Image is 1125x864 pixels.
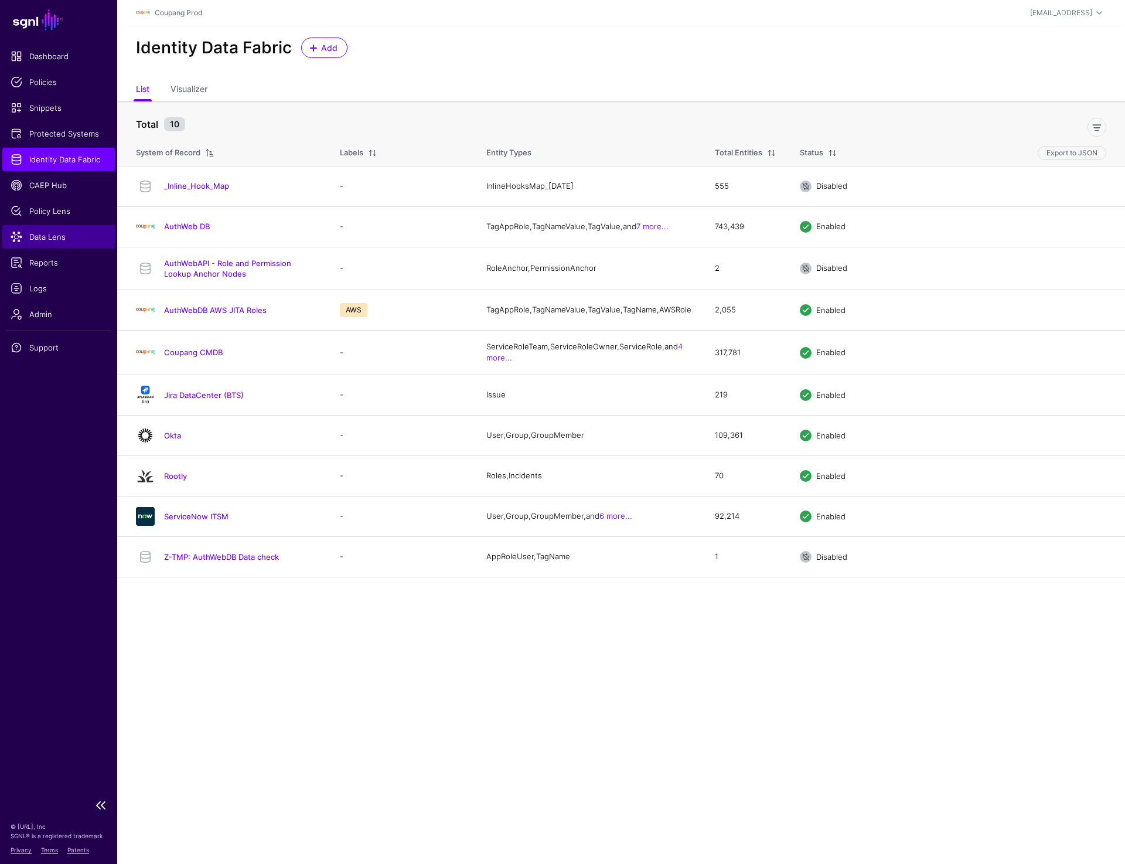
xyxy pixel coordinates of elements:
[636,222,669,231] a: 7 more...
[11,179,107,191] span: CAEP Hub
[703,375,788,415] td: 219
[136,426,155,445] img: svg+xml;base64,PHN2ZyB3aWR0aD0iNjQiIGhlaWdodD0iNjQiIHZpZXdCb3g9IjAgMCA2NCA2NCIgZmlsbD0ibm9uZSIgeG...
[816,222,846,231] span: Enabled
[11,231,107,243] span: Data Lens
[2,225,115,249] a: Data Lens
[164,117,185,131] small: 10
[164,390,244,400] a: Jira DataCenter (BTS)
[41,846,58,853] a: Terms
[475,496,703,536] td: User, Group, GroupMember, and
[328,330,475,375] td: -
[164,471,187,481] a: Rootly
[164,305,267,315] a: AuthWebDB AWS JITA Roles
[136,386,155,404] img: svg+xml;base64,PHN2ZyB3aWR0aD0iMTQxIiBoZWlnaHQ9IjE2NCIgdmlld0JveD0iMCAwIDE0MSAxNjQiIGZpbGw9Im5vbm...
[11,128,107,140] span: Protected Systems
[816,552,847,561] span: Disabled
[164,348,223,357] a: Coupang CMDB
[320,42,339,54] span: Add
[11,102,107,114] span: Snippets
[703,290,788,330] td: 2,055
[11,257,107,268] span: Reports
[703,330,788,375] td: 317,781
[800,147,823,159] div: Status
[11,342,107,353] span: Support
[816,390,846,399] span: Enabled
[703,415,788,455] td: 109,361
[164,552,279,562] a: Z-TMP: AuthWebDB Data check
[475,375,703,415] td: Issue
[816,181,847,191] span: Disabled
[136,147,200,159] div: System of Record
[136,217,155,236] img: svg+xml;base64,PHN2ZyBpZD0iTG9nbyIgeG1sbnM9Imh0dHA6Ly93d3cudzMub3JnLzIwMDAvc3ZnIiB3aWR0aD0iMTIxLj...
[2,251,115,274] a: Reports
[155,8,202,17] a: Coupang Prod
[171,79,207,101] a: Visualizer
[136,507,155,526] img: svg+xml;base64,PHN2ZyB3aWR0aD0iNjQiIGhlaWdodD0iNjQiIHZpZXdCb3g9IjAgMCA2NCA2NCIgZmlsbD0ibm9uZSIgeG...
[136,118,158,130] strong: Total
[475,206,703,247] td: TagAppRole, TagNameValue, TagValue, and
[2,96,115,120] a: Snippets
[164,258,291,278] a: AuthWebAPI - Role and Permission Lookup Anchor Nodes
[136,6,150,20] img: svg+xml;base64,PHN2ZyBpZD0iTG9nbyIgeG1sbnM9Imh0dHA6Ly93d3cudzMub3JnLzIwMDAvc3ZnIiB3aWR0aD0iMTIxLj...
[703,166,788,206] td: 555
[164,222,210,231] a: AuthWeb DB
[816,471,846,480] span: Enabled
[816,430,846,440] span: Enabled
[1038,146,1106,160] button: Export to JSON
[475,415,703,455] td: User, Group, GroupMember
[328,375,475,415] td: -
[136,301,155,319] img: svg+xml;base64,PHN2ZyBpZD0iTG9nbyIgeG1sbnM9Imh0dHA6Ly93d3cudzMub3JnLzIwMDAvc3ZnIiB3aWR0aD0iMTIxLj...
[475,455,703,496] td: Roles, Incidents
[340,303,367,317] span: AWS
[11,846,32,853] a: Privacy
[2,45,115,68] a: Dashboard
[475,290,703,330] td: TagAppRole, TagNameValue, TagValue, TagName, AWSRole
[816,263,847,273] span: Disabled
[715,147,762,159] div: Total Entities
[328,536,475,577] td: -
[136,467,155,485] img: svg+xml;base64,PHN2ZyB3aWR0aD0iMjQiIGhlaWdodD0iMjQiIHZpZXdCb3g9IjAgMCAyNCAyNCIgZmlsbD0ibm9uZSIgeG...
[164,512,229,521] a: ServiceNow ITSM
[475,330,703,375] td: ServiceRoleTeam, ServiceRoleOwner, ServiceRole, and
[136,343,155,362] img: svg+xml;base64,PHN2ZyBpZD0iTG9nbyIgeG1sbnM9Imh0dHA6Ly93d3cudzMub3JnLzIwMDAvc3ZnIiB3aWR0aD0iMTIxLj...
[2,148,115,171] a: Identity Data Fabric
[11,308,107,320] span: Admin
[2,122,115,145] a: Protected Systems
[136,38,292,58] h2: Identity Data Fabric
[2,70,115,94] a: Policies
[328,206,475,247] td: -
[475,536,703,577] td: AppRoleUser, TagName
[301,38,347,58] a: Add
[328,496,475,536] td: -
[703,247,788,290] td: 2
[164,181,229,191] a: _Inline_Hook_Map
[816,348,846,357] span: Enabled
[11,205,107,217] span: Policy Lens
[11,76,107,88] span: Policies
[816,305,846,314] span: Enabled
[11,283,107,294] span: Logs
[2,174,115,197] a: CAEP Hub
[599,511,632,521] a: 6 more...
[328,455,475,496] td: -
[486,148,531,157] span: Entity Types
[475,166,703,206] td: InlineHooksMap_[DATE]
[67,846,89,853] a: Patents
[136,79,149,101] a: List
[340,147,363,159] div: Labels
[328,415,475,455] td: -
[164,431,181,440] a: Okta
[11,50,107,62] span: Dashboard
[703,455,788,496] td: 70
[11,154,107,165] span: Identity Data Fabric
[2,302,115,326] a: Admin
[703,206,788,247] td: 743,439
[7,7,110,33] a: SGNL
[328,247,475,290] td: -
[2,277,115,300] a: Logs
[816,511,846,521] span: Enabled
[1030,8,1092,18] div: [EMAIL_ADDRESS]
[475,247,703,290] td: RoleAnchor, PermissionAnchor
[2,199,115,223] a: Policy Lens
[11,831,107,841] p: SGNL® is a registered trademark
